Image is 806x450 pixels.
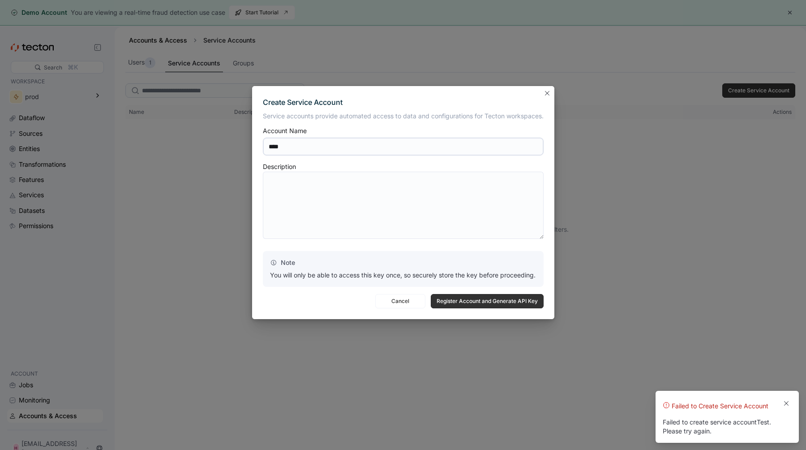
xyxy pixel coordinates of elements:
button: Closes this modal window [542,88,553,99]
span: Register Account and Generate API Key [437,294,538,308]
p: Failed to create service account Test . Please try again. [663,418,771,435]
p: You will only be able to access this key once, so securely store the key before proceeding. [270,271,536,280]
button: Register Account and Generate API Key [431,294,544,308]
button: Cancel [375,294,425,308]
p: Service accounts provide automated access to data and configurations for Tecton workspaces. [263,112,544,121]
div: Description [263,164,296,170]
div: Create Service Account [263,97,544,108]
div: Account Name [263,128,307,134]
span: Failed to Create Service Account [672,402,768,411]
span: Cancel [381,294,420,308]
button: Dismiss toast [781,398,792,409]
p: Note [270,258,536,267]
